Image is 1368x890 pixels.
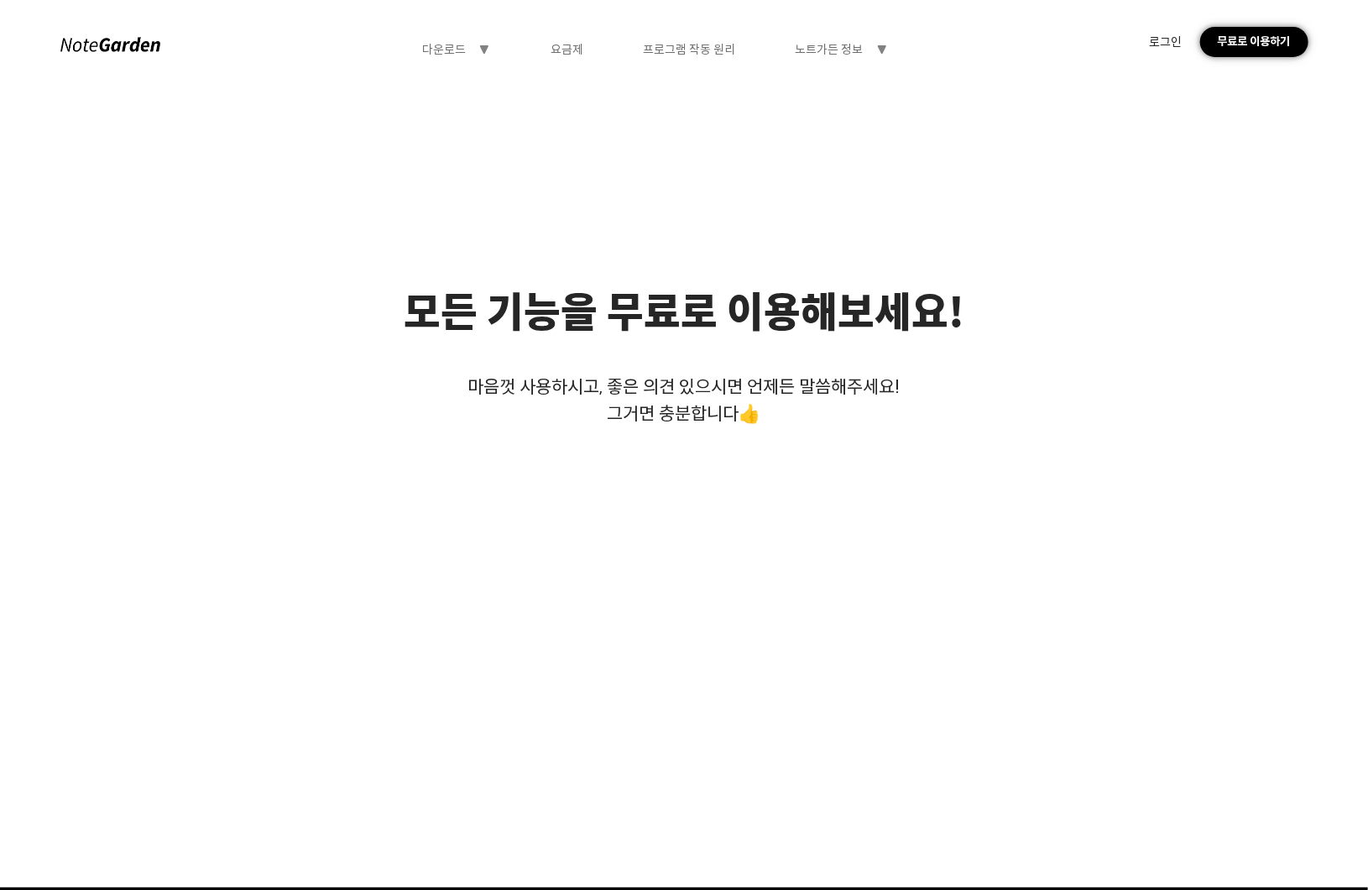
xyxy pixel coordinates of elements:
div: 요금제 [551,42,583,57]
div: 그거면 충분합니다👍 [90,399,1279,431]
div: 모든 기능을 무료로 이용해보세요! [404,285,964,336]
div: 다운로드 [422,42,466,57]
div: 로그인 [1150,34,1183,50]
div: 마음껏 사용하시고, 좋은 의견 있으시면 언제든 말씀해주세요! [90,376,1279,399]
div: 프로그램 작동 원리 [643,42,735,57]
div: 무료로 이용하기 [1200,27,1308,57]
div: 노트가든 정보 [796,42,864,57]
